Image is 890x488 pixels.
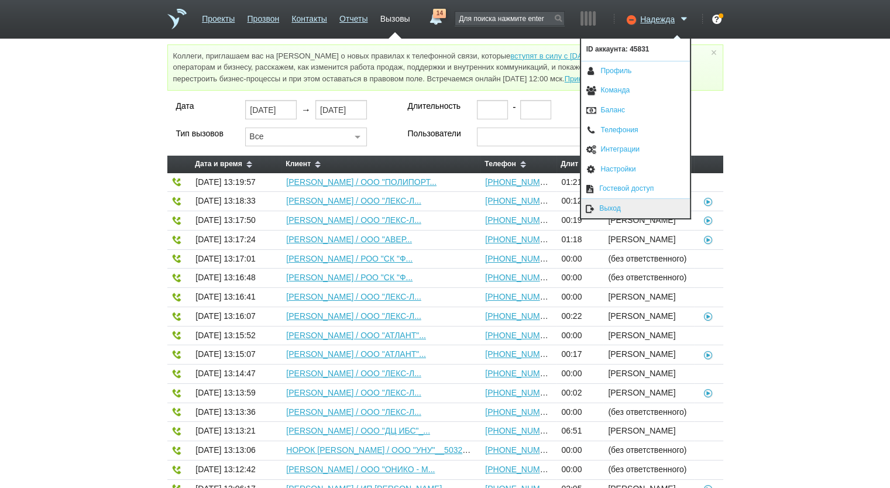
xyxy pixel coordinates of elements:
div: → [245,100,367,119]
a: [PERSON_NAME] / ООО "ЛЕКС-Л... [286,407,421,417]
div: Все [249,129,349,143]
span: 00:00 [561,293,598,302]
a: [PHONE_NUMBER] [485,196,559,205]
label: Пользователи [407,128,459,140]
span: [PERSON_NAME] [608,331,689,341]
span: [PERSON_NAME] [608,427,689,436]
a: × [708,50,719,55]
span: 00:00 [561,408,598,417]
span: [DATE] 13:16:41 [195,292,255,301]
a: [PHONE_NUMBER] [485,292,559,301]
span: 00:02 [561,389,598,398]
a: [PHONE_NUMBER] [485,349,559,359]
a: [PERSON_NAME] / ООО "ЛЕКС-Л... [286,292,421,301]
a: Выход [581,199,690,218]
span: 00:00 [561,273,598,283]
span: [DATE] 13:16:48 [195,273,255,282]
span: [DATE] 13:17:50 [195,215,255,225]
span: (без ответственного) [608,273,689,283]
span: [DATE] 13:15:07 [195,349,255,359]
a: [PERSON_NAME] / РОО "СК "Ф... [286,254,413,263]
span: [DATE] 13:19:57 [195,177,255,187]
span: [DATE] 13:13:21 [195,426,255,435]
a: Телефония [581,121,690,140]
span: 00:00 [561,465,598,475]
label: Тип вызовов [176,128,228,140]
a: [PERSON_NAME] / ООО "ПОЛИПОРТ... [286,177,437,187]
input: Для поиска нажмите enter [455,12,564,25]
a: [PERSON_NAME] / РОО "СК "Ф... [286,273,413,282]
span: 01:21 [561,178,598,187]
span: Дата и время [195,160,242,168]
span: [PERSON_NAME] [608,389,689,398]
span: [PERSON_NAME] [608,216,689,225]
a: [PHONE_NUMBER] [485,235,559,244]
a: [PERSON_NAME] / ООО "ЛЕКС-Л... [286,215,421,225]
a: [PHONE_NUMBER] [485,311,559,321]
a: Проекты [202,8,235,25]
a: Вызовы [380,8,410,25]
span: 01:18 [561,235,598,245]
span: [DATE] 13:15:52 [195,331,255,340]
span: 00:19 [561,216,598,225]
a: [PERSON_NAME] / ООО "ЛЕКС-Л... [286,311,421,321]
a: [PHONE_NUMBER] [485,369,559,378]
a: [PHONE_NUMBER] [485,445,559,455]
span: (без ответственного) [608,255,689,264]
span: Клиент [286,160,311,168]
span: [DATE] 13:18:33 [195,196,255,205]
span: [PERSON_NAME] [608,350,689,359]
a: [PHONE_NUMBER] [485,177,559,187]
a: [PERSON_NAME] / ООО "ДЦ ИБС"_... [286,426,430,435]
a: НОРОК [PERSON_NAME] / ООО "УНУ"__50323sn@... [286,445,490,455]
a: Интеграции [581,140,690,160]
span: [DATE] 13:12:42 [195,465,255,474]
a: Отчеты [339,8,367,25]
span: 00:00 [561,331,598,341]
span: (без ответственного) [608,446,689,455]
a: [PERSON_NAME] / ООО "АТЛАНТ"... [286,331,426,340]
span: 00:00 [561,255,598,264]
label: Дата [176,100,228,112]
a: На главную [167,9,187,29]
span: 00:00 [561,369,598,379]
span: 14 [433,9,446,18]
span: 00:12 [561,197,598,206]
span: 00:17 [561,350,598,359]
span: [DATE] 13:13:06 [195,445,255,455]
a: [PERSON_NAME] / ООО "ОНИКО - М... [286,465,435,474]
span: Телефон [484,160,516,168]
a: Прозвон [247,8,279,25]
a: Команда [581,81,690,101]
a: [PERSON_NAME] / ООО "АТЛАНТ"... [286,349,426,359]
span: 00:22 [561,312,598,321]
a: вступят в силу с [DATE] [510,51,594,60]
span: ID аккаунта: 45831 [581,39,690,61]
a: Принять участие [565,74,624,83]
span: [PERSON_NAME] [608,312,689,321]
span: [PERSON_NAME] [608,369,689,379]
div: ? [712,15,721,24]
a: 14 [425,9,446,23]
a: Контакты [291,8,327,25]
span: 06:51 [561,427,598,436]
a: [PHONE_NUMBER] [485,273,559,282]
a: [PHONE_NUMBER] [485,388,559,397]
span: [PERSON_NAME] [608,293,689,302]
span: [DATE] 13:17:24 [195,235,255,244]
span: Надежда [640,13,675,25]
a: [PHONE_NUMBER] [485,426,559,435]
div: - [513,100,516,127]
a: Гостевой доступ [581,179,690,198]
div: Коллеги, приглашаем вас на [PERSON_NAME] о новых правилах к телефонной связи, которые : разберём ... [167,44,723,91]
a: [PHONE_NUMBER] [485,407,559,417]
span: [DATE] 13:14:47 [195,369,255,378]
a: Надежда [640,12,690,24]
a: [PHONE_NUMBER] [485,465,559,474]
a: Баланс [581,101,690,121]
a: [PERSON_NAME] / ООО "АВЕР... [286,235,412,244]
span: [DATE] 13:17:01 [195,254,255,263]
a: [PERSON_NAME] / ООО "ЛЕКС-Л... [286,196,421,205]
label: Длительность [407,100,459,112]
a: [PERSON_NAME] / ООО "ЛЕКС-Л... [286,369,421,378]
